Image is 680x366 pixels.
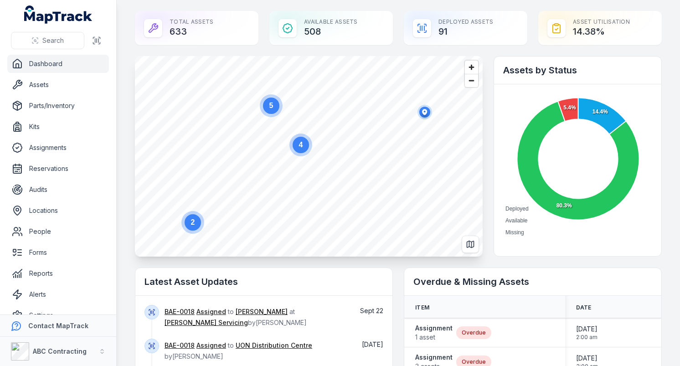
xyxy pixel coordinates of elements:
a: Kits [7,118,109,136]
span: Search [42,36,64,45]
span: 1 asset [415,333,453,342]
span: Item [415,304,429,311]
a: BAE-0018 [165,341,195,350]
text: 2 [191,218,195,226]
a: Audits [7,180,109,199]
time: 22/09/2025, 10:40:44 am [360,307,383,314]
span: to at by [PERSON_NAME] [165,308,307,326]
strong: Assignment [415,353,453,362]
a: UON Distribution Centre [236,341,312,350]
time: 31/08/2024, 2:00:00 am [576,325,598,341]
a: Reports [7,264,109,283]
span: 2:00 am [576,334,598,341]
span: Available [505,217,527,224]
text: 5 [269,102,273,109]
a: Assignments [7,139,109,157]
span: to by [PERSON_NAME] [165,341,312,360]
strong: Contact MapTrack [28,322,88,330]
span: [DATE] [576,354,598,363]
button: Switch to Map View [462,236,479,253]
text: 4 [299,141,303,149]
a: [PERSON_NAME] [236,307,288,316]
a: MapTrack [24,5,93,24]
a: Locations [7,201,109,220]
strong: ABC Contracting [33,347,87,355]
button: Zoom in [465,61,478,74]
span: [DATE] [362,340,383,348]
a: Forms [7,243,109,262]
div: Overdue [456,326,491,339]
a: Dashboard [7,55,109,73]
time: 19/09/2025, 1:34:25 pm [362,340,383,348]
a: [PERSON_NAME] Servicing [165,318,248,327]
button: Search [11,32,84,49]
a: BAE-0018 [165,307,195,316]
canvas: Map [135,56,483,257]
span: Sept 22 [360,307,383,314]
a: Assets [7,76,109,94]
a: Alerts [7,285,109,304]
strong: Assignment [415,324,453,333]
h2: Overdue & Missing Assets [413,275,652,288]
a: People [7,222,109,241]
a: Parts/Inventory [7,97,109,115]
a: Settings [7,306,109,325]
h2: Assets by Status [503,64,652,77]
span: Date [576,304,592,311]
a: Reservations [7,160,109,178]
span: Deployed [505,206,529,212]
a: Assigned [196,307,226,316]
a: Assignment1 asset [415,324,453,342]
button: Zoom out [465,74,478,87]
a: Assigned [196,341,226,350]
h2: Latest Asset Updates [144,275,383,288]
span: Missing [505,229,524,236]
span: [DATE] [576,325,598,334]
